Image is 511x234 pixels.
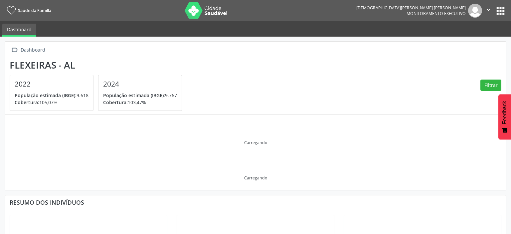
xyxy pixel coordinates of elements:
[495,5,506,17] button: apps
[103,80,177,88] h4: 2024
[498,94,511,139] button: Feedback - Mostrar pesquisa
[480,80,501,91] button: Filtrar
[10,45,46,55] a:  Dashboard
[18,8,51,13] span: Saúde da Família
[356,5,466,11] div: [DEMOGRAPHIC_DATA][PERSON_NAME] [PERSON_NAME]
[5,5,51,16] a: Saúde da Família
[485,6,492,13] i: 
[103,92,165,99] span: População estimada (IBGE):
[244,175,267,181] div: Carregando
[10,45,19,55] i: 
[482,4,495,18] button: 
[19,45,46,55] div: Dashboard
[407,11,466,16] span: Monitoramento Executivo
[103,99,177,106] p: 103,47%
[10,199,501,206] div: Resumo dos indivíduos
[502,101,508,124] span: Feedback
[2,24,36,37] a: Dashboard
[15,99,39,106] span: Cobertura:
[15,92,77,99] span: População estimada (IBGE):
[15,92,88,99] p: 9.618
[468,4,482,18] img: img
[15,80,88,88] h4: 2022
[15,99,88,106] p: 105,07%
[103,99,128,106] span: Cobertura:
[244,140,267,145] div: Carregando
[10,60,187,71] div: Flexeiras - AL
[103,92,177,99] p: 9.767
